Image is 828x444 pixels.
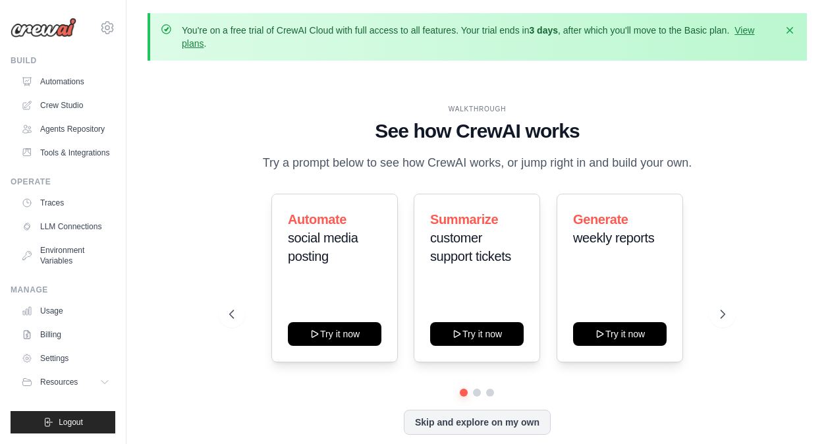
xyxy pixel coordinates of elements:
a: Billing [16,324,115,345]
button: Try it now [573,322,667,346]
h1: See how CrewAI works [229,119,725,143]
a: Environment Variables [16,240,115,271]
a: Traces [16,192,115,213]
a: Usage [16,300,115,321]
a: LLM Connections [16,216,115,237]
button: Try it now [430,322,524,346]
span: social media posting [288,231,358,264]
div: Operate [11,177,115,187]
p: You're on a free trial of CrewAI Cloud with full access to all features. Your trial ends in , aft... [182,24,775,50]
span: Generate [573,212,628,227]
span: Automate [288,212,346,227]
button: Try it now [288,322,381,346]
span: customer support tickets [430,231,511,264]
button: Resources [16,372,115,393]
button: Skip and explore on my own [404,410,551,435]
span: Summarize [430,212,498,227]
span: Resources [40,377,78,387]
a: Agents Repository [16,119,115,140]
a: Automations [16,71,115,92]
span: weekly reports [573,231,654,245]
button: Logout [11,411,115,433]
div: Manage [11,285,115,295]
a: Tools & Integrations [16,142,115,163]
strong: 3 days [529,25,558,36]
a: Settings [16,348,115,369]
div: Build [11,55,115,66]
div: WALKTHROUGH [229,104,725,114]
a: Crew Studio [16,95,115,116]
p: Try a prompt below to see how CrewAI works, or jump right in and build your own. [256,153,698,173]
img: Logo [11,18,76,38]
span: Logout [59,417,83,428]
